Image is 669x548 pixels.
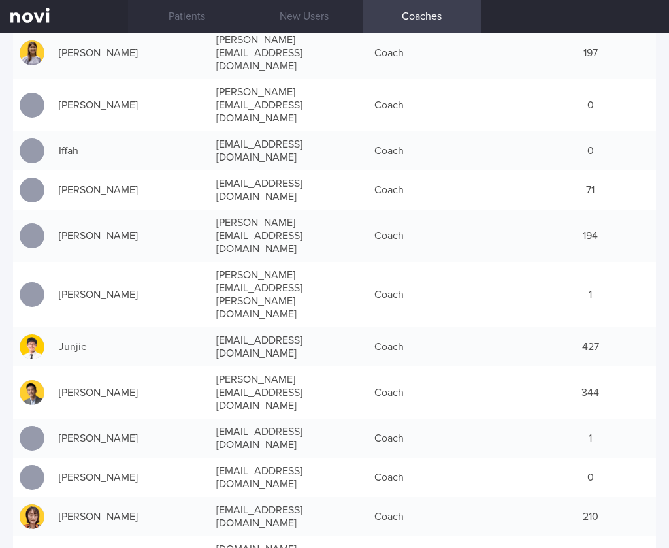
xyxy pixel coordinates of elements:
div: 197 [525,40,656,66]
div: [PERSON_NAME] [52,425,210,451]
div: [PERSON_NAME][EMAIL_ADDRESS][DOMAIN_NAME] [210,79,367,131]
div: [PERSON_NAME] [52,177,210,203]
div: [PERSON_NAME] [52,223,210,249]
div: Coach [368,504,525,530]
div: [PERSON_NAME][EMAIL_ADDRESS][DOMAIN_NAME] [210,210,367,262]
div: Coach [368,223,525,249]
div: Coach [368,464,525,491]
div: [PERSON_NAME][EMAIL_ADDRESS][DOMAIN_NAME] [210,27,367,79]
div: Coach [368,92,525,118]
div: 71 [525,177,656,203]
div: 1 [525,425,656,451]
div: 210 [525,504,656,530]
div: [EMAIL_ADDRESS][DOMAIN_NAME] [210,458,367,497]
div: 427 [525,334,656,360]
div: [PERSON_NAME] [52,379,210,406]
div: 0 [525,138,656,164]
div: [EMAIL_ADDRESS][DOMAIN_NAME] [210,327,367,366]
div: Coach [368,138,525,164]
div: [EMAIL_ADDRESS][DOMAIN_NAME] [210,497,367,536]
div: 0 [525,92,656,118]
div: 344 [525,379,656,406]
div: Coach [368,40,525,66]
div: [PERSON_NAME][EMAIL_ADDRESS][DOMAIN_NAME] [210,366,367,419]
div: 1 [525,282,656,308]
div: Coach [368,282,525,308]
div: [EMAIL_ADDRESS][DOMAIN_NAME] [210,131,367,170]
div: [EMAIL_ADDRESS][DOMAIN_NAME] [210,170,367,210]
div: Coach [368,334,525,360]
div: [PERSON_NAME] [52,464,210,491]
div: [PERSON_NAME] [52,92,210,118]
div: Coach [368,379,525,406]
div: [PERSON_NAME] [52,40,210,66]
div: Iffah [52,138,210,164]
div: Coach [368,425,525,451]
div: [PERSON_NAME] [52,282,210,308]
div: Coach [368,177,525,203]
div: [PERSON_NAME] [52,504,210,530]
div: [EMAIL_ADDRESS][DOMAIN_NAME] [210,419,367,458]
div: Junjie [52,334,210,360]
div: 194 [525,223,656,249]
div: [PERSON_NAME][EMAIL_ADDRESS][PERSON_NAME][DOMAIN_NAME] [210,262,367,327]
div: 0 [525,464,656,491]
